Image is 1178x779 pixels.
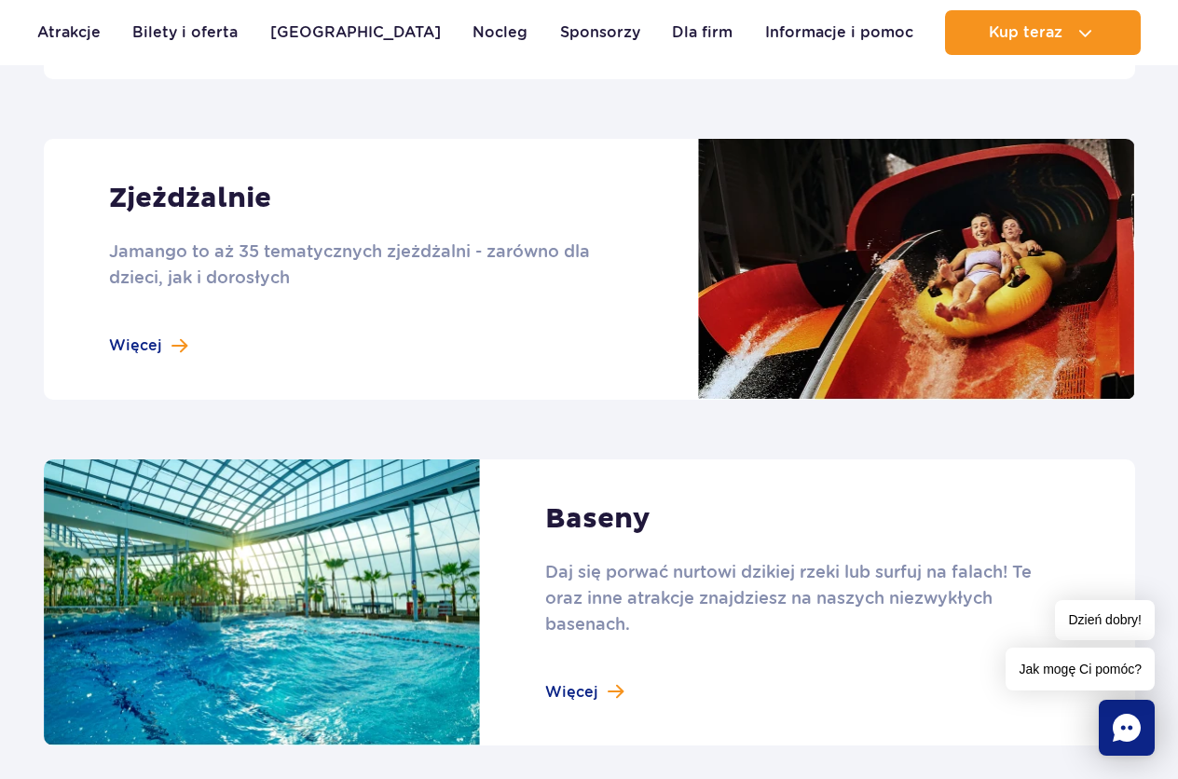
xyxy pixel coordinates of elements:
[270,10,441,55] a: [GEOGRAPHIC_DATA]
[765,10,913,55] a: Informacje i pomoc
[1055,600,1155,640] span: Dzień dobry!
[132,10,238,55] a: Bilety i oferta
[989,24,1062,41] span: Kup teraz
[945,10,1141,55] button: Kup teraz
[560,10,640,55] a: Sponsorzy
[1099,700,1155,756] div: Chat
[1006,648,1155,690] span: Jak mogę Ci pomóc?
[473,10,527,55] a: Nocleg
[672,10,733,55] a: Dla firm
[37,10,101,55] a: Atrakcje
